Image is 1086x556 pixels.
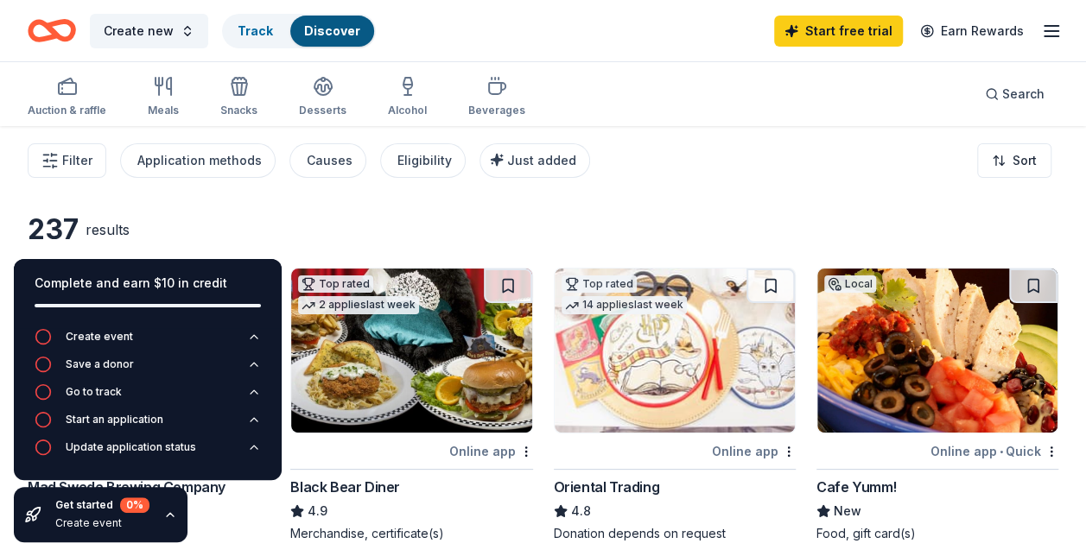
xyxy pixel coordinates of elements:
div: Complete and earn $10 in credit [35,273,261,294]
div: 14 applies last week [562,296,687,314]
span: • [1000,445,1003,458]
div: Food, gift card(s) [816,525,1058,542]
img: Image for Cafe Yumm! [817,269,1057,433]
button: Filter [28,143,106,178]
div: Donation depends on request [554,525,796,542]
button: Start an application [35,411,261,439]
button: Create event [35,328,261,356]
div: Merchandise, certificate(s) [290,525,532,542]
button: Sort [977,143,1051,178]
div: Snacks [220,104,257,117]
button: Just added [479,143,590,178]
a: Earn Rewards [910,16,1034,47]
div: Application methods [137,150,262,171]
button: Go to track [35,383,261,411]
div: Auction & raffle [28,104,106,117]
span: Search [1002,84,1045,104]
a: Image for Cafe Yumm!LocalOnline app•QuickCafe Yumm!NewFood, gift card(s) [816,268,1058,542]
div: 237 [28,212,79,247]
div: Meals [148,104,179,117]
div: Oriental Trading [554,477,660,497]
span: Filter [62,150,92,171]
button: Meals [148,69,179,126]
div: Online app [449,440,533,462]
button: Save a donor [35,356,261,383]
div: Eligibility [397,150,452,171]
button: TrackDiscover [222,14,376,48]
div: Online app [712,440,796,462]
div: Save a donor [66,357,134,371]
div: Black Bear Diner [290,477,400,497]
button: Create new [90,14,208,48]
button: Alcohol [388,69,427,126]
img: Image for Oriental Trading [555,269,795,433]
a: Track [238,23,273,38]
div: Create event [66,330,133,344]
a: Start free trial [774,16,903,47]
div: Desserts [299,104,346,117]
div: 2 applies last week [298,296,419,314]
div: Start an application [66,413,163,426]
div: 0 % [120,497,149,513]
div: results [86,219,130,240]
button: Auction & raffle [28,69,106,126]
div: Causes [307,150,352,171]
div: Beverages [468,104,525,117]
button: Causes [289,143,366,178]
a: Home [28,10,76,51]
img: Image for Black Bear Diner [291,269,531,433]
button: Eligibility [380,143,466,178]
div: Local [824,275,876,293]
div: Top rated [562,275,637,293]
button: Desserts [299,69,346,126]
div: Get started [55,497,149,513]
div: Cafe Yumm! [816,477,897,497]
span: 4.8 [571,501,591,521]
button: Snacks [220,69,257,126]
span: Just added [507,153,576,167]
span: 4.9 [308,501,327,521]
button: Beverages [468,69,525,126]
span: New [834,501,861,521]
div: Update application status [66,440,196,454]
div: Create event [55,516,149,530]
span: Sort [1013,150,1037,171]
button: Application methods [120,143,276,178]
span: Create new [104,21,174,41]
div: Go to track [66,385,122,399]
div: Online app Quick [930,440,1058,462]
a: Discover [304,23,360,38]
a: Image for Oriental TradingTop rated14 applieslast weekOnline appOriental Trading4.8Donation depen... [554,268,796,542]
a: Image for Black Bear DinerTop rated2 applieslast weekOnline appBlack Bear Diner4.9Merchandise, ce... [290,268,532,542]
div: Top rated [298,275,373,293]
div: Alcohol [388,104,427,117]
button: Update application status [35,439,261,466]
button: Search [971,77,1058,111]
